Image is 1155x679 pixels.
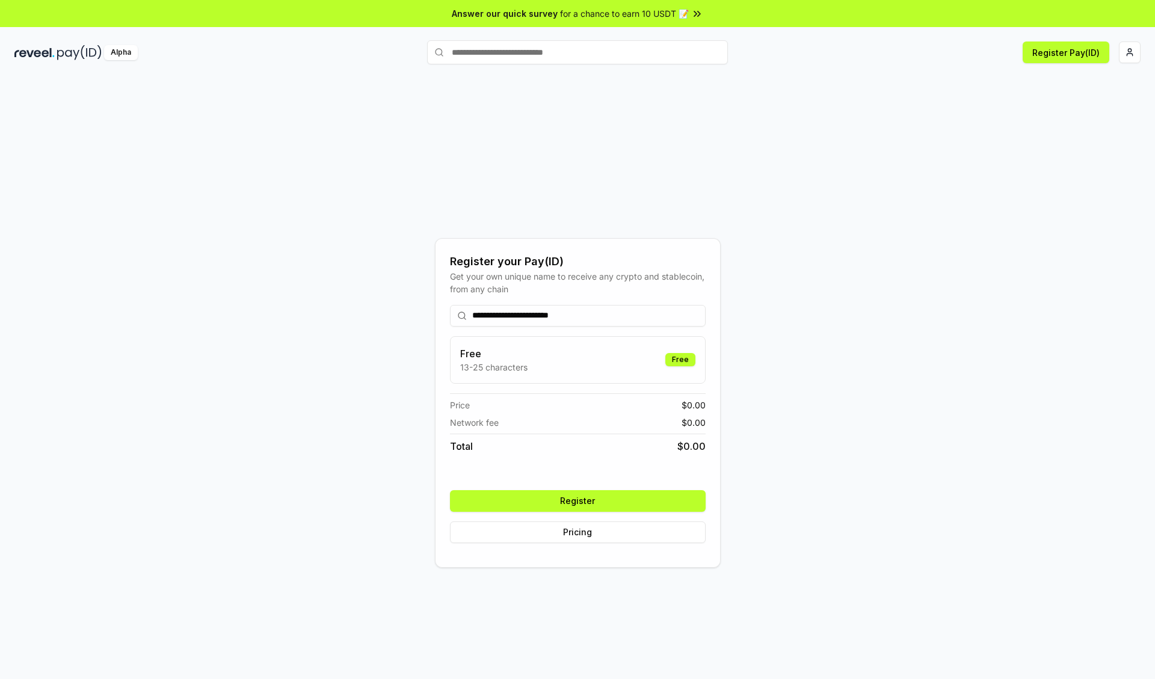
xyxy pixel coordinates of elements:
[104,45,138,60] div: Alpha
[14,45,55,60] img: reveel_dark
[450,416,499,429] span: Network fee
[57,45,102,60] img: pay_id
[677,439,706,453] span: $ 0.00
[450,270,706,295] div: Get your own unique name to receive any crypto and stablecoin, from any chain
[452,7,558,20] span: Answer our quick survey
[450,253,706,270] div: Register your Pay(ID)
[450,521,706,543] button: Pricing
[682,399,706,411] span: $ 0.00
[450,490,706,512] button: Register
[450,399,470,411] span: Price
[1023,41,1109,63] button: Register Pay(ID)
[682,416,706,429] span: $ 0.00
[560,7,689,20] span: for a chance to earn 10 USDT 📝
[460,346,528,361] h3: Free
[450,439,473,453] span: Total
[665,353,695,366] div: Free
[460,361,528,373] p: 13-25 characters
